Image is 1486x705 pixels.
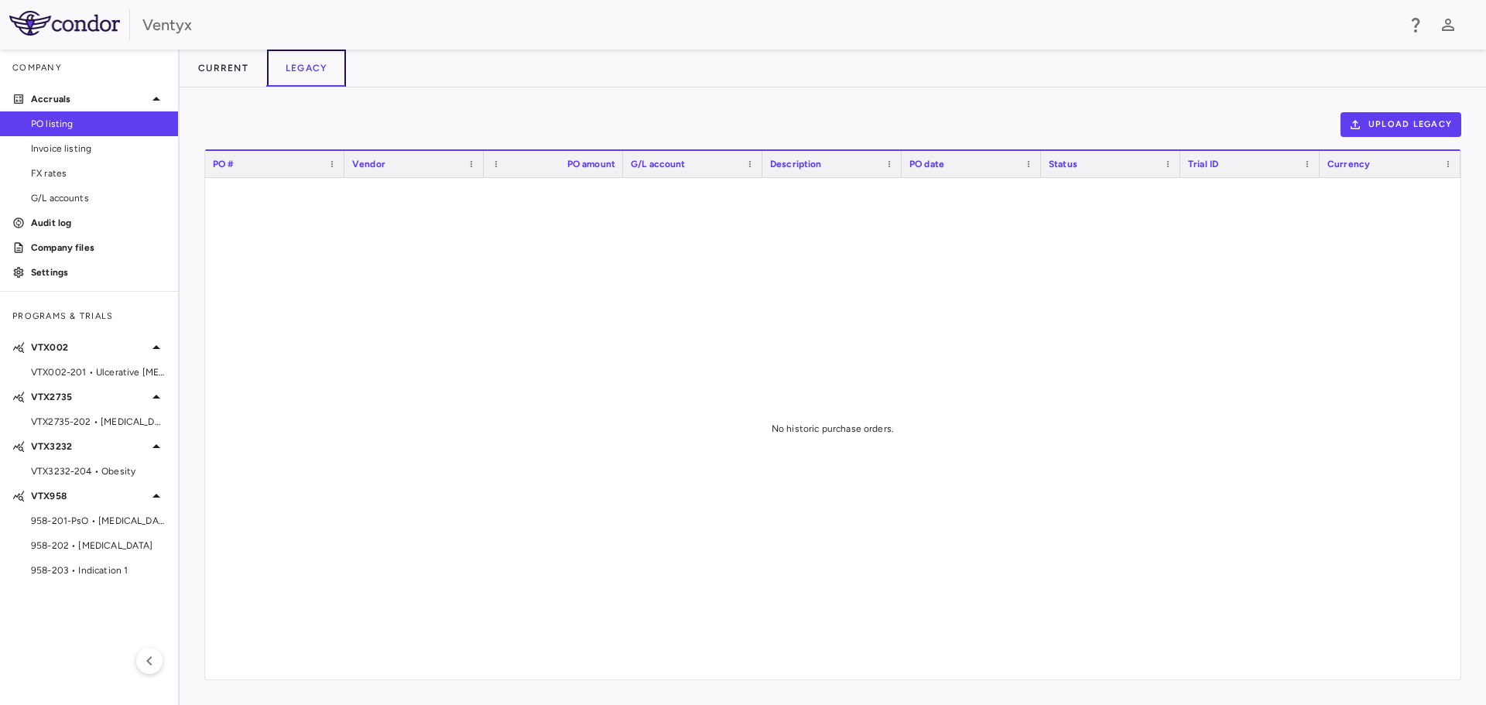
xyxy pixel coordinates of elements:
[31,539,166,553] span: 958-202 • [MEDICAL_DATA]
[31,191,166,205] span: G/L accounts
[31,166,166,180] span: FX rates
[31,117,166,131] span: PO listing
[31,563,166,577] span: 958-203 • Indication 1
[31,216,166,230] p: Audit log
[31,440,147,453] p: VTX3232
[567,159,615,169] span: PO amount
[31,464,166,478] span: VTX3232-204 • Obesity
[1340,112,1461,137] button: Upload legacy
[31,341,147,354] p: VTX002
[31,142,166,156] span: Invoice listing
[1188,159,1218,169] span: Trial ID
[31,390,147,404] p: VTX2735
[31,241,166,255] p: Company files
[631,159,686,169] span: G/L account
[31,365,166,379] span: VTX002-201 • Ulcerative [MEDICAL_DATA]
[31,489,147,503] p: VTX958
[909,159,944,169] span: PO date
[9,11,120,36] img: logo-full-SnFGN8VE.png
[1049,159,1077,169] span: Status
[267,50,347,87] button: Legacy
[142,13,1396,36] div: Ventyx
[31,514,166,528] span: 958-201-PsO • [MEDICAL_DATA]
[213,159,235,169] span: PO #
[31,415,166,429] span: VTX2735-202 • [MEDICAL_DATA]
[31,265,166,279] p: Settings
[1327,159,1370,169] span: Currency
[31,92,147,106] p: Accruals
[352,159,385,169] span: Vendor
[770,159,822,169] span: Description
[180,50,267,87] button: Current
